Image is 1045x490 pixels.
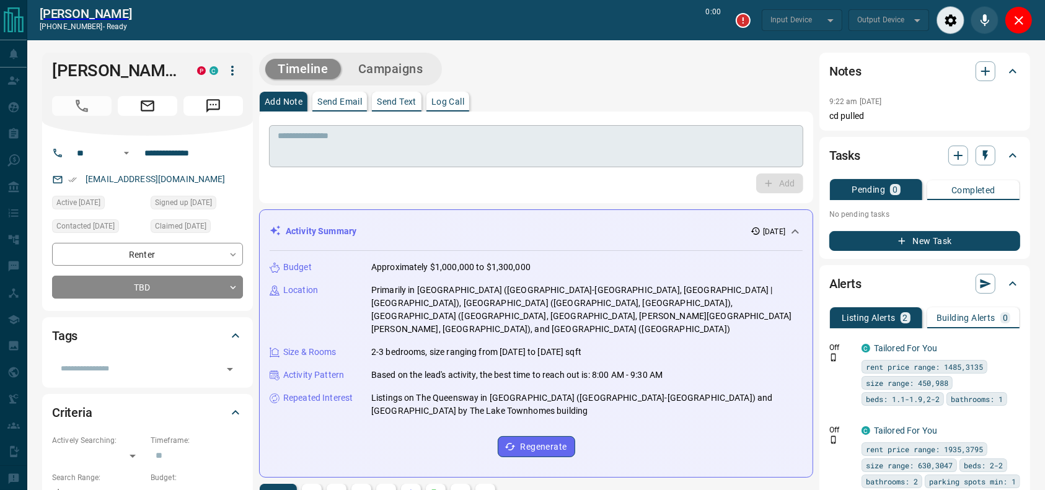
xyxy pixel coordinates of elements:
p: Size & Rooms [283,346,337,359]
p: Approximately $1,000,000 to $1,300,000 [371,261,531,274]
span: rent price range: 1935,3795 [866,443,983,455]
button: Campaigns [346,59,436,79]
p: No pending tasks [829,205,1020,224]
p: Activity Pattern [283,369,344,382]
p: Primarily in [GEOGRAPHIC_DATA] ([GEOGRAPHIC_DATA]-[GEOGRAPHIC_DATA], [GEOGRAPHIC_DATA] | [GEOGRAP... [371,284,803,336]
p: Completed [951,186,995,195]
p: Based on the lead's activity, the best time to reach out is: 8:00 AM - 9:30 AM [371,369,663,382]
div: Sun Aug 10 2025 [52,196,144,213]
div: Close [1005,6,1033,34]
p: Add Note [265,97,302,106]
h2: Alerts [829,274,862,294]
div: property.ca [197,66,206,75]
p: [PHONE_NUMBER] - [40,21,132,32]
a: [PERSON_NAME] [40,6,132,21]
h2: Notes [829,61,862,81]
p: Budget: [151,472,243,483]
button: Open [119,146,134,160]
p: 0:00 [706,6,721,34]
div: Tasks [829,141,1020,170]
span: Message [183,96,243,116]
div: Activity Summary[DATE] [270,220,803,243]
p: Building Alerts [937,313,995,322]
svg: Email Verified [68,175,77,184]
div: Audio Settings [937,6,964,34]
div: Criteria [52,398,243,427]
div: Sun Aug 10 2025 [52,219,144,237]
div: Mon Dec 14 2020 [151,196,243,213]
span: size range: 630,3047 [866,459,953,471]
h1: [PERSON_NAME] [52,61,179,81]
div: Renter [52,243,243,266]
span: Contacted [DATE] [56,220,115,232]
p: Activity Summary [286,225,356,238]
span: rent price range: 1485,3135 [866,361,983,373]
span: Signed up [DATE] [155,196,212,209]
div: Notes [829,56,1020,86]
h2: Tasks [829,146,860,165]
a: Tailored For You [874,426,937,435]
span: Active [DATE] [56,196,100,209]
div: condos.ca [862,426,870,435]
p: Actively Searching: [52,435,144,446]
svg: Push Notification Only [829,353,838,362]
span: size range: 450,988 [866,377,948,389]
div: TBD [52,276,243,299]
div: Alerts [829,269,1020,299]
span: beds: 2-2 [964,459,1003,471]
p: Off [829,424,854,435]
p: 0 [1003,313,1008,322]
p: Send Email [317,97,362,106]
span: Claimed [DATE] [155,220,206,232]
button: New Task [829,231,1020,251]
p: Timeframe: [151,435,243,446]
span: Email [118,96,177,116]
p: 2 [903,313,908,322]
a: Tailored For You [874,343,937,353]
span: ready [107,22,128,31]
a: [EMAIL_ADDRESS][DOMAIN_NAME] [86,174,226,184]
div: condos.ca [862,344,870,352]
p: Listing Alerts [842,313,896,322]
p: Listings on The Queensway in [GEOGRAPHIC_DATA] ([GEOGRAPHIC_DATA]-[GEOGRAPHIC_DATA]) and [GEOGRAP... [371,392,803,418]
p: [DATE] [763,226,785,237]
p: Pending [852,185,885,194]
button: Timeline [265,59,341,79]
p: 9:22 am [DATE] [829,97,882,106]
div: Mute [971,6,999,34]
div: Tags [52,321,243,351]
p: 0 [893,185,897,194]
span: beds: 1.1-1.9,2-2 [866,393,940,405]
button: Open [221,361,239,378]
button: Regenerate [498,436,575,457]
div: Sun Aug 10 2025 [151,219,243,237]
svg: Push Notification Only [829,435,838,444]
div: condos.ca [209,66,218,75]
p: Budget [283,261,312,274]
p: Location [283,284,318,297]
p: Send Text [377,97,417,106]
p: Repeated Interest [283,392,353,405]
p: Log Call [431,97,464,106]
h2: Tags [52,326,77,346]
span: Call [52,96,112,116]
h2: Criteria [52,403,92,422]
p: Off [829,342,854,353]
span: parking spots min: 1 [929,475,1016,488]
p: cd pulled [829,110,1020,123]
p: 2-3 bedrooms, size ranging from [DATE] to [DATE] sqft [371,346,581,359]
span: bathrooms: 2 [866,475,918,488]
p: Search Range: [52,472,144,483]
span: bathrooms: 1 [951,393,1003,405]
